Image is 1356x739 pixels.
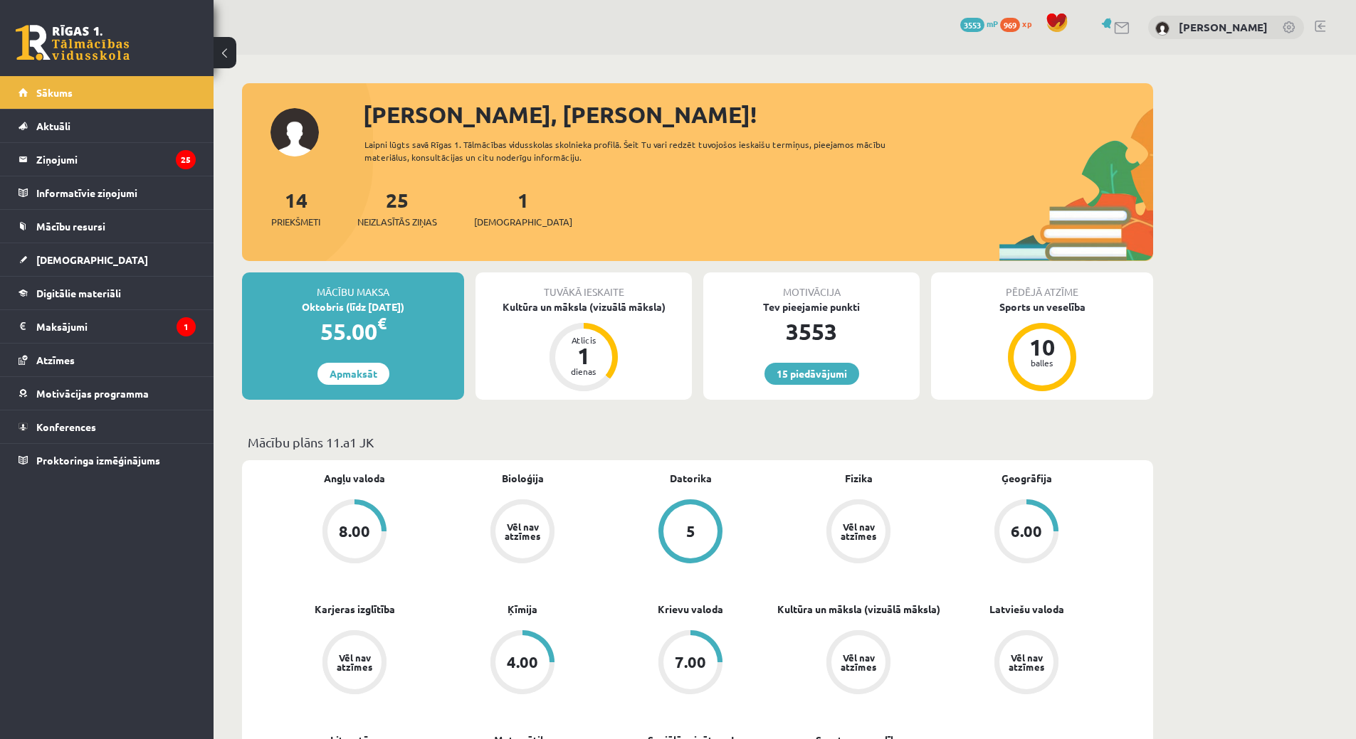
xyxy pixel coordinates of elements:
[36,353,75,366] span: Atzīmes
[242,314,464,349] div: 55.00
[357,215,437,229] span: Neizlasītās ziņas
[1000,18,1020,32] span: 969
[1011,523,1042,539] div: 6.00
[324,471,385,486] a: Angļu valoda
[19,143,196,176] a: Ziņojumi25
[475,299,692,393] a: Kultūra un māksla (vizuālā māksla) Atlicis 1 dienas
[242,299,464,314] div: Oktobris (līdz [DATE])
[1021,358,1063,367] div: balles
[270,630,438,697] a: Vēl nav atzīmes
[703,314,920,349] div: 3553
[989,602,1064,617] a: Latviešu valoda
[562,336,605,344] div: Atlicis
[271,187,320,229] a: 14Priekšmeti
[36,287,121,299] span: Digitālie materiāli
[675,654,706,670] div: 7.00
[942,499,1110,566] a: 6.00
[1022,18,1031,29] span: xp
[36,310,196,343] legend: Maksājumi
[703,272,920,299] div: Motivācija
[270,499,438,566] a: 8.00
[839,522,878,541] div: Vēl nav atzīmes
[36,253,148,266] span: [DEMOGRAPHIC_DATA]
[960,18,984,32] span: 3553
[1000,18,1039,29] a: 969 xp
[1007,653,1046,671] div: Vēl nav atzīmes
[19,210,196,243] a: Mācību resursi
[670,471,712,486] a: Datorika
[315,602,395,617] a: Karjeras izglītība
[503,522,542,541] div: Vēl nav atzīmes
[176,150,196,169] i: 25
[177,317,196,336] i: 1
[475,299,692,314] div: Kultūra un māksla (vizuālā māksla)
[686,523,695,539] div: 5
[335,653,374,671] div: Vēl nav atzīmes
[475,272,692,299] div: Tuvākā ieskaite
[377,313,387,334] span: €
[960,18,998,29] a: 3553 mP
[1155,21,1170,36] img: Armanda Gūtmane
[1002,471,1052,486] a: Ģeogrāfija
[19,344,196,376] a: Atzīmes
[36,176,196,209] legend: Informatīvie ziņojumi
[317,363,389,385] a: Apmaksāt
[931,299,1153,393] a: Sports un veselība 10 balles
[703,299,920,314] div: Tev pieejamie punkti
[364,138,911,164] div: Laipni lūgts savā Rīgas 1. Tālmācības vidusskolas skolnieka profilā. Šeit Tu vari redzēt tuvojošo...
[474,215,572,229] span: [DEMOGRAPHIC_DATA]
[36,143,196,176] legend: Ziņojumi
[845,471,873,486] a: Fizika
[36,220,105,233] span: Mācību resursi
[19,243,196,276] a: [DEMOGRAPHIC_DATA]
[1179,20,1268,34] a: [PERSON_NAME]
[774,499,942,566] a: Vēl nav atzīmes
[931,299,1153,314] div: Sports un veselība
[19,76,196,109] a: Sākums
[248,432,1147,452] p: Mācību plāns 11.a1 JK
[502,471,544,486] a: Bioloģija
[438,499,606,566] a: Vēl nav atzīmes
[36,387,149,400] span: Motivācijas programma
[774,630,942,697] a: Vēl nav atzīmes
[36,119,70,132] span: Aktuāli
[507,654,538,670] div: 4.00
[19,444,196,477] a: Proktoringa izmēģinājums
[606,499,774,566] a: 5
[357,187,437,229] a: 25Neizlasītās ziņas
[931,272,1153,299] div: Pēdējā atzīme
[777,602,940,617] a: Kultūra un māksla (vizuālā māksla)
[19,277,196,309] a: Digitālie materiāli
[36,420,96,433] span: Konferences
[19,176,196,209] a: Informatīvie ziņojumi
[987,18,998,29] span: mP
[242,272,464,299] div: Mācību maksa
[36,454,160,467] span: Proktoringa izmēģinājums
[19,110,196,142] a: Aktuāli
[1021,336,1063,358] div: 10
[942,630,1110,697] a: Vēl nav atzīmes
[36,86,73,99] span: Sākums
[339,523,370,539] div: 8.00
[508,602,537,617] a: Ķīmija
[764,363,859,385] a: 15 piedāvājumi
[562,344,605,367] div: 1
[658,602,723,617] a: Krievu valoda
[839,653,878,671] div: Vēl nav atzīmes
[606,630,774,697] a: 7.00
[19,410,196,443] a: Konferences
[19,310,196,343] a: Maksājumi1
[438,630,606,697] a: 4.00
[562,367,605,376] div: dienas
[271,215,320,229] span: Priekšmeti
[363,97,1153,132] div: [PERSON_NAME], [PERSON_NAME]!
[474,187,572,229] a: 1[DEMOGRAPHIC_DATA]
[19,377,196,410] a: Motivācijas programma
[16,25,130,60] a: Rīgas 1. Tālmācības vidusskola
